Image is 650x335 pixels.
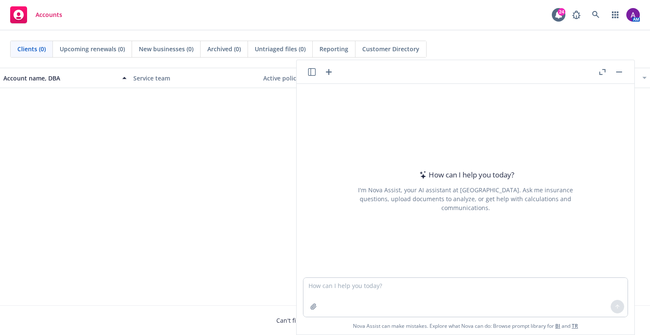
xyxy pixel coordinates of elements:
[260,68,390,88] button: Active policies
[255,44,306,53] span: Untriaged files (0)
[263,74,386,83] div: Active policies
[36,11,62,18] span: Accounts
[60,44,125,53] span: Upcoming renewals (0)
[626,8,640,22] img: photo
[139,44,193,53] span: New businesses (0)
[587,6,604,23] a: Search
[7,3,66,27] a: Accounts
[3,74,117,83] div: Account name, DBA
[300,317,631,335] span: Nova Assist can make mistakes. Explore what Nova can do: Browse prompt library for and
[207,44,241,53] span: Archived (0)
[572,322,578,329] a: TR
[347,185,584,212] div: I'm Nova Assist, your AI assistant at [GEOGRAPHIC_DATA]. Ask me insurance questions, upload docum...
[133,74,256,83] div: Service team
[607,6,624,23] a: Switch app
[555,322,560,329] a: BI
[558,7,565,14] div: 24
[276,316,374,325] span: Can't find an account?
[130,68,260,88] button: Service team
[362,44,419,53] span: Customer Directory
[319,44,348,53] span: Reporting
[568,6,585,23] a: Report a Bug
[17,44,46,53] span: Clients (0)
[417,169,514,180] div: How can I help you today?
